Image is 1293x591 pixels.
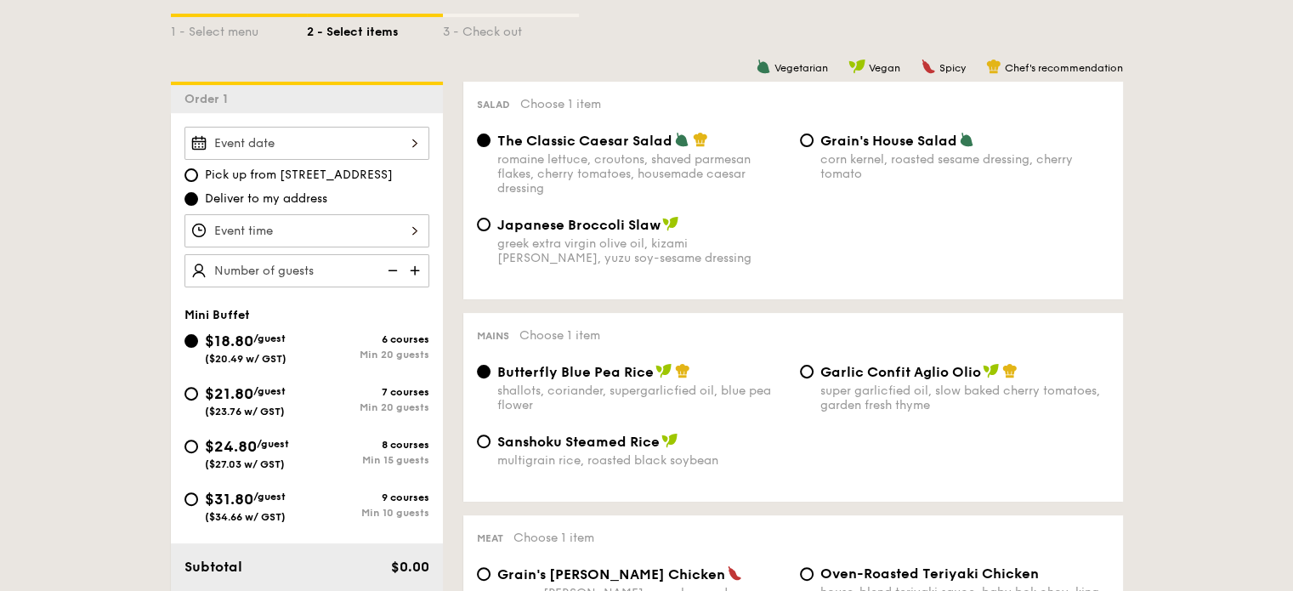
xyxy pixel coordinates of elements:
input: Number of guests [184,254,429,287]
span: $21.80 [205,384,253,403]
span: $31.80 [205,490,253,509]
div: shallots, coriander, supergarlicfied oil, blue pea flower [497,384,786,412]
input: $21.80/guest($23.76 w/ GST)7 coursesMin 20 guests [184,387,198,401]
div: Min 20 guests [307,349,429,361]
img: icon-chef-hat.a58ddaea.svg [1002,363,1018,378]
img: icon-vegan.f8ff3823.svg [983,363,1000,378]
img: icon-spicy.37a8142b.svg [921,59,936,74]
span: /guest [253,385,286,397]
div: Min 15 guests [307,454,429,466]
span: Meat [477,532,503,544]
span: Spicy [939,62,966,74]
span: Butterfly Blue Pea Rice [497,364,654,380]
input: Oven-Roasted Teriyaki Chickenhouse-blend teriyaki sauce, baby bok choy, king oyster and shiitake ... [800,567,814,581]
div: multigrain rice, roasted black soybean [497,453,786,468]
img: icon-vegan.f8ff3823.svg [661,433,678,448]
span: Choose 1 item [520,97,601,111]
span: ($34.66 w/ GST) [205,511,286,523]
div: romaine lettuce, croutons, shaved parmesan flakes, cherry tomatoes, housemade caesar dressing [497,152,786,196]
div: corn kernel, roasted sesame dressing, cherry tomato [820,152,1109,181]
img: icon-vegetarian.fe4039eb.svg [674,132,689,147]
span: Choose 1 item [513,531,594,545]
span: Mini Buffet [184,308,250,322]
input: $24.80/guest($27.03 w/ GST)8 coursesMin 15 guests [184,440,198,453]
input: Pick up from [STREET_ADDRESS] [184,168,198,182]
div: Min 10 guests [307,507,429,519]
span: The Classic Caesar Salad [497,133,672,149]
div: 7 courses [307,386,429,398]
span: Salad [477,99,510,111]
div: greek extra virgin olive oil, kizami [PERSON_NAME], yuzu soy-sesame dressing [497,236,786,265]
span: $18.80 [205,332,253,350]
span: Grain's House Salad [820,133,957,149]
span: Japanese Broccoli Slaw [497,217,661,233]
img: icon-vegetarian.fe4039eb.svg [756,59,771,74]
img: icon-chef-hat.a58ddaea.svg [675,363,690,378]
span: Oven-Roasted Teriyaki Chicken [820,565,1039,582]
span: Grain's [PERSON_NAME] Chicken [497,566,725,582]
span: Vegetarian [774,62,828,74]
span: Vegan [869,62,900,74]
input: $31.80/guest($34.66 w/ GST)9 coursesMin 10 guests [184,492,198,506]
span: Sanshoku Steamed Rice [497,434,660,450]
span: ($23.76 w/ GST) [205,406,285,418]
img: icon-reduce.1d2dbef1.svg [378,254,404,287]
img: icon-chef-hat.a58ddaea.svg [986,59,1001,74]
span: ($27.03 w/ GST) [205,458,285,470]
input: Grain's [PERSON_NAME] Chickennyonya [PERSON_NAME], masala powder, lemongrass [477,567,491,581]
img: icon-vegan.f8ff3823.svg [848,59,865,74]
input: Sanshoku Steamed Ricemultigrain rice, roasted black soybean [477,435,491,448]
div: Min 20 guests [307,401,429,413]
span: $24.80 [205,437,257,456]
div: 1 - Select menu [171,17,307,41]
input: Event date [184,127,429,160]
span: Deliver to my address [205,190,327,207]
span: /guest [253,491,286,503]
span: /guest [253,332,286,344]
span: Mains [477,330,509,342]
input: Event time [184,214,429,247]
span: Subtotal [184,559,242,575]
input: Grain's House Saladcorn kernel, roasted sesame dressing, cherry tomato [800,134,814,147]
img: icon-spicy.37a8142b.svg [727,565,742,581]
img: icon-vegan.f8ff3823.svg [655,363,672,378]
input: The Classic Caesar Saladromaine lettuce, croutons, shaved parmesan flakes, cherry tomatoes, house... [477,134,491,147]
input: $18.80/guest($20.49 w/ GST)6 coursesMin 20 guests [184,334,198,348]
div: 8 courses [307,439,429,451]
div: super garlicfied oil, slow baked cherry tomatoes, garden fresh thyme [820,384,1109,412]
div: 6 courses [307,333,429,345]
div: 2 - Select items [307,17,443,41]
span: Choose 1 item [519,328,600,343]
span: Garlic Confit Aglio Olio [820,364,981,380]
input: Butterfly Blue Pea Riceshallots, coriander, supergarlicfied oil, blue pea flower [477,365,491,378]
img: icon-vegan.f8ff3823.svg [662,216,679,231]
span: /guest [257,438,289,450]
span: Order 1 [184,92,235,106]
img: icon-add.58712e84.svg [404,254,429,287]
span: ($20.49 w/ GST) [205,353,286,365]
span: Chef's recommendation [1005,62,1123,74]
input: Japanese Broccoli Slawgreek extra virgin olive oil, kizami [PERSON_NAME], yuzu soy-sesame dressing [477,218,491,231]
div: 9 courses [307,492,429,503]
input: Garlic Confit Aglio Oliosuper garlicfied oil, slow baked cherry tomatoes, garden fresh thyme [800,365,814,378]
img: icon-chef-hat.a58ddaea.svg [693,132,708,147]
span: $0.00 [390,559,428,575]
div: 3 - Check out [443,17,579,41]
img: icon-vegetarian.fe4039eb.svg [959,132,974,147]
span: Pick up from [STREET_ADDRESS] [205,167,393,184]
input: Deliver to my address [184,192,198,206]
